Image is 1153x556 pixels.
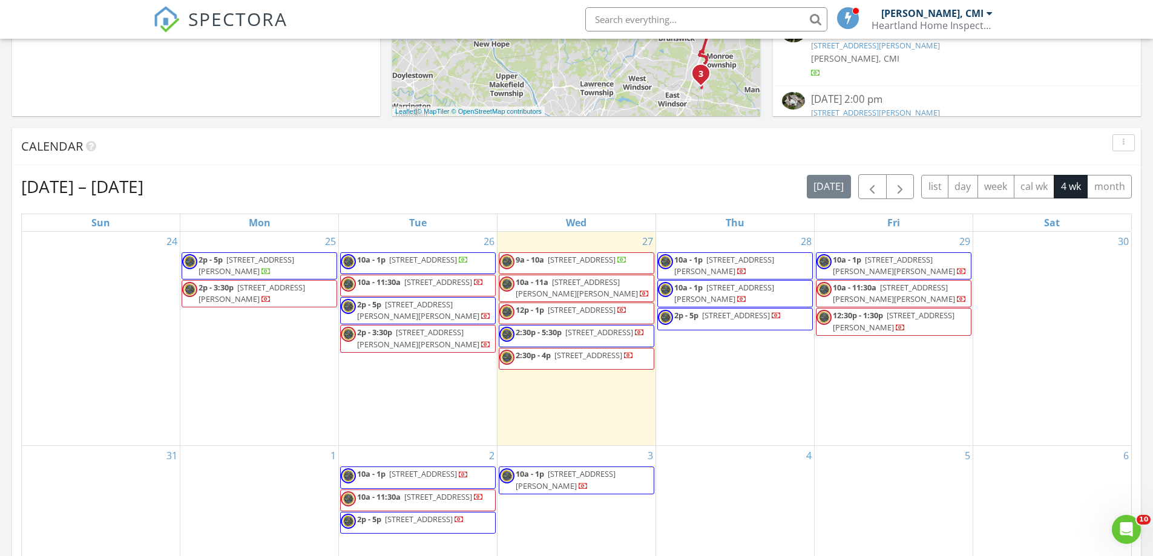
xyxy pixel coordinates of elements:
span: [STREET_ADDRESS][PERSON_NAME] [833,310,954,332]
button: Previous [858,174,887,199]
a: Tuesday [407,214,429,231]
a: [DATE] 10:00 am [STREET_ADDRESS][PERSON_NAME] [PERSON_NAME], CMI [782,25,1132,79]
span: [PERSON_NAME], CMI [811,53,899,64]
td: Go to August 27, 2025 [498,232,656,446]
td: Go to August 28, 2025 [655,232,814,446]
span: [STREET_ADDRESS][PERSON_NAME] [199,282,305,304]
span: 2p - 5p [357,299,381,310]
a: 2p - 3:30p [STREET_ADDRESS][PERSON_NAME] [182,280,337,307]
td: Go to August 24, 2025 [22,232,180,446]
a: SPECTORA [153,16,287,42]
span: 2:30p - 5:30p [516,327,562,338]
td: Go to August 29, 2025 [814,232,973,446]
a: 9a - 10a [STREET_ADDRESS] [516,254,627,265]
a: 10a - 11:30a [STREET_ADDRESS][PERSON_NAME][PERSON_NAME] [816,280,971,307]
button: [DATE] [807,175,851,198]
span: 2p - 5p [674,310,698,321]
img: 1cmilogoalternatenoshadow.png [499,468,514,483]
span: [STREET_ADDRESS] [702,310,770,321]
a: Go to August 30, 2025 [1115,232,1131,251]
img: 1cmilogoalternatenoshadow.png [182,254,197,269]
span: [STREET_ADDRESS] [389,468,457,479]
a: © MapTiler [417,108,450,115]
a: Go to August 31, 2025 [164,446,180,465]
span: 10a - 11:30a [357,491,401,502]
div: 82 Remington Ave, Monroe Township, NJ 08831 [701,73,708,80]
img: 1cmilogoalternatenoshadow.png [341,299,356,314]
button: day [948,175,978,198]
span: SPECTORA [188,6,287,31]
div: [PERSON_NAME], CMI [881,7,984,19]
a: Monday [246,214,273,231]
a: 10a - 1p [STREET_ADDRESS] [340,466,496,488]
td: Go to August 30, 2025 [973,232,1131,446]
span: [STREET_ADDRESS] [404,491,472,502]
a: Leaflet [395,108,415,115]
span: 9a - 10a [516,254,544,265]
iframe: Intercom live chat [1112,515,1141,544]
span: 12p - 1p [516,304,544,315]
span: 2p - 5p [357,514,381,525]
a: 2p - 3:30p [STREET_ADDRESS][PERSON_NAME] [199,282,305,304]
a: Thursday [723,214,747,231]
span: 10a - 11:30a [357,276,401,287]
input: Search everything... [585,7,827,31]
a: 10a - 1p [STREET_ADDRESS] [340,252,496,274]
span: [STREET_ADDRESS] [404,276,472,287]
span: [STREET_ADDRESS][PERSON_NAME][PERSON_NAME] [516,276,638,299]
a: 10a - 11a [STREET_ADDRESS][PERSON_NAME][PERSON_NAME] [516,276,649,299]
a: 9a - 10a [STREET_ADDRESS] [499,252,654,274]
span: 2p - 3:30p [357,327,392,338]
img: 1cmilogoalternatenoshadow.png [341,514,356,529]
img: 1cmilogoalternatenoshadow.png [658,254,673,269]
a: Go to August 29, 2025 [957,232,973,251]
img: 1cmilogoalternatenoshadow.png [499,327,514,342]
a: 10a - 1p [STREET_ADDRESS][PERSON_NAME][PERSON_NAME] [816,252,971,280]
a: 10a - 1p [STREET_ADDRESS][PERSON_NAME] [674,282,774,304]
img: 1cmilogoalternatenoshadow.png [499,304,514,319]
a: [STREET_ADDRESS][PERSON_NAME] [811,107,940,118]
img: 1cmilogoalternatenoshadow.png [499,350,514,365]
a: Go to September 5, 2025 [962,446,973,465]
span: [STREET_ADDRESS][PERSON_NAME] [516,468,616,491]
span: [STREET_ADDRESS][PERSON_NAME] [674,254,774,276]
img: 1cmilogoalternatenoshadow.png [341,276,356,292]
a: Saturday [1042,214,1062,231]
a: 10a - 1p [STREET_ADDRESS][PERSON_NAME] [516,468,616,491]
a: Wednesday [563,214,589,231]
img: 1cmilogoalternatenoshadow.png [499,276,514,292]
span: [STREET_ADDRESS][PERSON_NAME][PERSON_NAME] [833,254,955,276]
a: 12:30p - 1:30p [STREET_ADDRESS][PERSON_NAME] [833,310,954,332]
span: [STREET_ADDRESS] [389,254,457,265]
a: 12p - 1p [STREET_ADDRESS] [516,304,627,315]
span: 10a - 1p [357,254,386,265]
a: 2p - 3:30p [STREET_ADDRESS][PERSON_NAME][PERSON_NAME] [340,325,496,352]
a: Go to September 6, 2025 [1121,446,1131,465]
a: © OpenStreetMap contributors [452,108,542,115]
a: 10a - 1p [STREET_ADDRESS] [357,468,468,479]
a: Go to August 24, 2025 [164,232,180,251]
img: 1cmilogoalternatenoshadow.png [816,254,832,269]
div: Heartland Home Inspections LLC [872,19,993,31]
a: Go to August 28, 2025 [798,232,814,251]
img: 1cmilogoalternatenoshadow.png [341,327,356,342]
a: 12:30p - 1:30p [STREET_ADDRESS][PERSON_NAME] [816,308,971,335]
span: [STREET_ADDRESS] [554,350,622,361]
span: [STREET_ADDRESS][PERSON_NAME] [674,282,774,304]
span: 10a - 1p [674,254,703,265]
a: Go to August 25, 2025 [323,232,338,251]
span: 10a - 11a [516,276,548,287]
a: 2p - 5p [STREET_ADDRESS] [340,512,496,534]
span: 2p - 3:30p [199,282,234,293]
a: [DATE] 2:00 pm [STREET_ADDRESS][PERSON_NAME] [PERSON_NAME], CMI [782,92,1132,146]
a: [STREET_ADDRESS][PERSON_NAME] [811,40,940,51]
img: 1cmilogoalternatenoshadow.png [182,282,197,297]
a: Go to August 27, 2025 [640,232,655,251]
img: 9263650%2Fcover_photos%2Fcc88OtDXxw7ShFJNhAfY%2Fsmall.9263650-1755565823110 [782,92,805,110]
a: 10a - 1p [STREET_ADDRESS][PERSON_NAME] [674,254,774,276]
button: cal wk [1014,175,1055,198]
a: 2p - 3:30p [STREET_ADDRESS][PERSON_NAME][PERSON_NAME] [357,327,491,349]
a: Sunday [89,214,113,231]
a: 12p - 1p [STREET_ADDRESS] [499,303,654,324]
span: [STREET_ADDRESS] [565,327,633,338]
